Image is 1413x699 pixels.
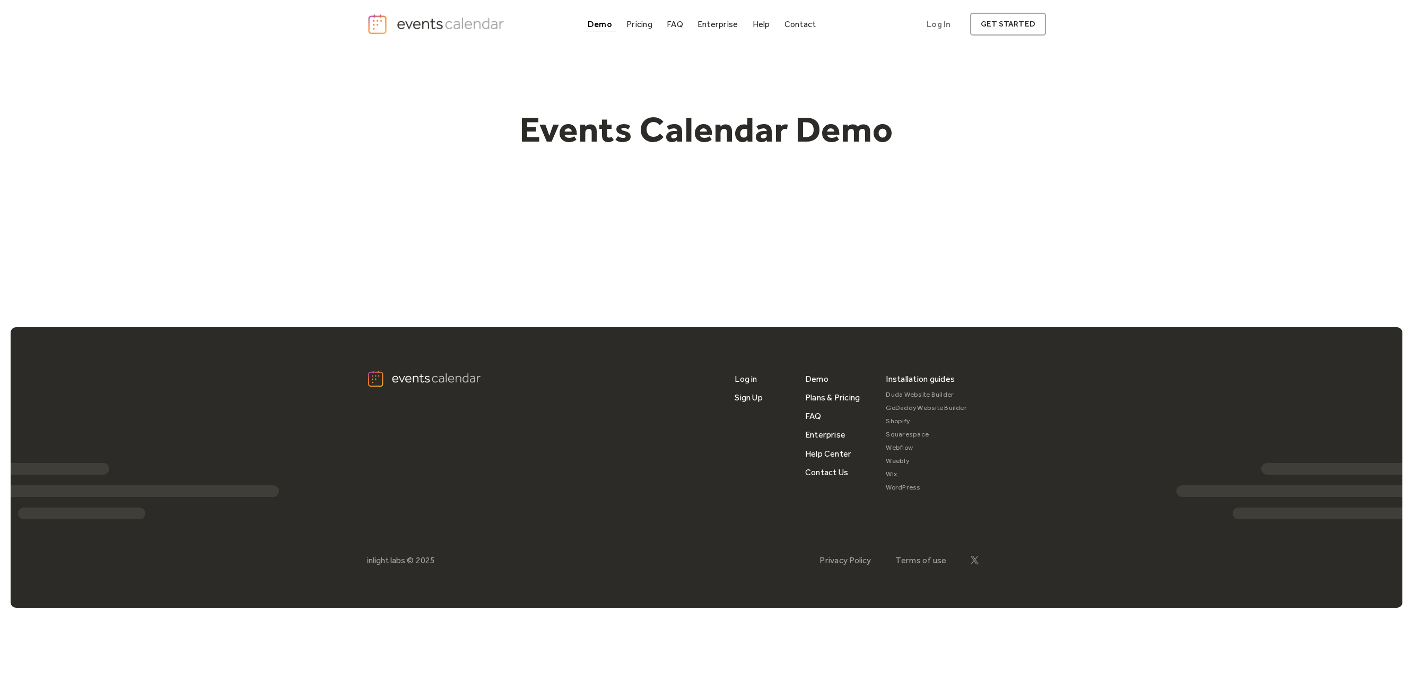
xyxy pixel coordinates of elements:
a: Enterprise [693,17,742,31]
div: Contact [784,21,816,27]
a: Squarespace [886,428,967,441]
a: Plans & Pricing [805,388,860,407]
a: Log in [735,370,757,388]
div: FAQ [667,21,683,27]
a: Log In [916,13,961,36]
div: Installation guides [886,370,955,388]
a: Help Center [805,444,852,463]
h1: Events Calendar Demo [503,108,910,151]
a: Pricing [622,17,657,31]
a: FAQ [662,17,687,31]
div: Pricing [626,21,652,27]
a: Demo [805,370,828,388]
a: get started [970,13,1046,36]
div: Demo [588,21,612,27]
a: WordPress [886,481,967,494]
div: Help [753,21,770,27]
div: 2025 [416,555,435,565]
a: Privacy Policy [819,555,871,565]
a: FAQ [805,407,822,425]
a: Contact Us [805,463,848,482]
a: Sign Up [735,388,763,407]
a: GoDaddy Website Builder [886,401,967,415]
div: Enterprise [697,21,738,27]
a: home [367,13,507,35]
a: Weebly [886,455,967,468]
a: Duda Website Builder [886,388,967,401]
a: Contact [780,17,821,31]
a: Wix [886,468,967,481]
a: Terms of use [895,555,947,565]
a: Shopify [886,415,967,428]
a: Demo [583,17,616,31]
div: inlight labs © [367,555,414,565]
a: Enterprise [805,425,845,444]
a: Help [748,17,774,31]
a: Webflow [886,441,967,455]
